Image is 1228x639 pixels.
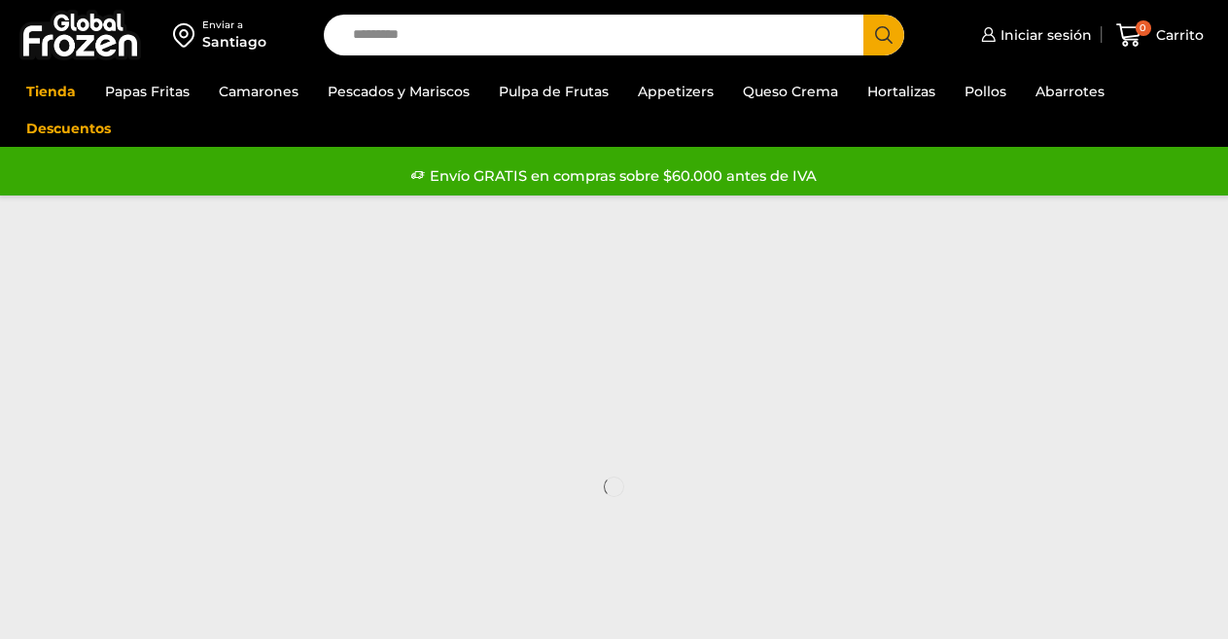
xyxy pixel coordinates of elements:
a: Queso Crema [733,73,848,110]
a: Abarrotes [1026,73,1114,110]
a: Iniciar sesión [976,16,1092,54]
a: 0 Carrito [1111,13,1209,58]
span: Carrito [1151,25,1204,45]
img: address-field-icon.svg [173,18,202,52]
a: Descuentos [17,110,121,147]
a: Appetizers [628,73,723,110]
a: Pollos [955,73,1016,110]
button: Search button [863,15,904,55]
a: Tienda [17,73,86,110]
div: Enviar a [202,18,266,32]
span: 0 [1136,20,1151,36]
a: Hortalizas [858,73,945,110]
a: Pescados y Mariscos [318,73,479,110]
div: Santiago [202,32,266,52]
a: Pulpa de Frutas [489,73,618,110]
a: Papas Fritas [95,73,199,110]
span: Iniciar sesión [996,25,1092,45]
a: Camarones [209,73,308,110]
